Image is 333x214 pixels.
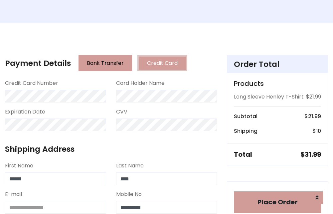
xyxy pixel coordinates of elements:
[234,150,252,158] h5: Total
[116,108,127,116] label: CVV
[300,150,321,158] h5: $
[116,79,165,87] label: Card Holder Name
[5,79,58,87] label: Credit Card Number
[234,128,257,134] h6: Shipping
[304,113,321,119] h6: $
[5,144,217,154] h4: Shipping Address
[79,55,132,71] button: Bank Transfer
[234,80,321,88] h5: Products
[234,93,304,101] p: Long Sleeve Henley T-Shirt
[306,93,321,101] p: $21.99
[5,190,22,198] label: E-mail
[137,55,187,71] button: Credit Card
[234,60,321,69] h4: Order Total
[305,150,321,159] span: 31.99
[5,59,71,68] h4: Payment Details
[312,128,321,134] h6: $
[116,190,142,198] label: Mobile No
[316,127,321,135] span: 10
[234,113,257,119] h6: Subtotal
[234,191,321,213] button: Place Order
[308,112,321,120] span: 21.99
[5,108,45,116] label: Expiration Date
[116,162,144,170] label: Last Name
[5,162,33,170] label: First Name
